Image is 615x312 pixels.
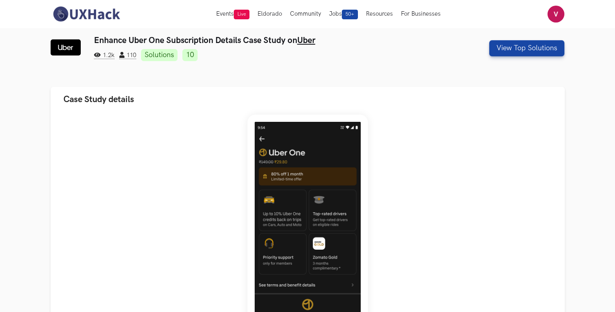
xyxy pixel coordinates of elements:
[94,52,114,59] span: 1.2k
[489,40,564,56] button: View Top Solutions
[51,6,122,23] img: UXHack-logo.png
[94,35,434,45] h3: Enhance Uber One Subscription Details Case Study on
[182,49,198,61] a: 10
[141,49,178,61] a: Solutions
[548,6,564,23] img: Your profile pic
[51,87,565,112] button: Case Study details
[342,10,358,19] span: 50+
[297,35,315,45] a: Uber
[234,10,249,19] span: Live
[119,52,136,59] span: 110
[63,94,134,105] span: Case Study details
[51,39,81,55] img: Uber logo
